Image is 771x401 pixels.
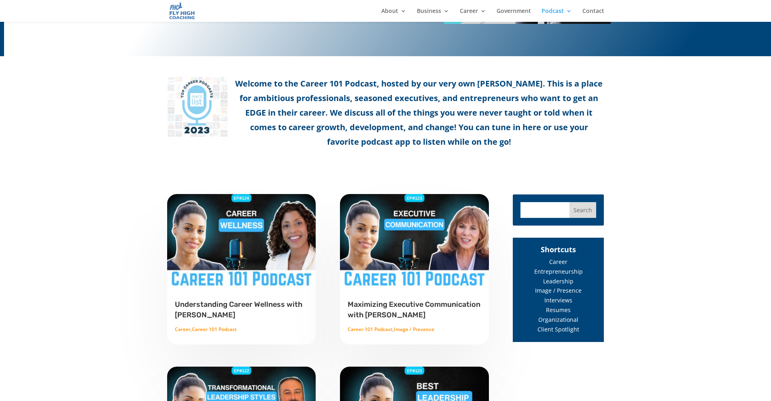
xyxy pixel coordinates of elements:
a: Resumes [546,306,571,314]
a: Interviews [544,296,572,304]
img: Fly High Coaching [169,2,195,20]
a: Understanding Career Wellness with [PERSON_NAME] [175,300,302,319]
a: Business [417,8,449,22]
a: Entrepreneurship [534,268,583,275]
a: Podcast [542,8,572,22]
span: Shortcuts [541,245,576,254]
a: Organizational [538,316,578,323]
a: Career [175,326,191,333]
a: Image / Presence [535,287,582,294]
p: Welcome to the Career 101 Podcast, hosted by our very own [PERSON_NAME]. This is a place for ambi... [167,76,604,149]
a: Government [497,8,531,22]
p: , [175,325,308,334]
a: Client Spotlight [537,325,579,333]
a: Image / Presence [394,326,434,333]
a: About [381,8,406,22]
a: Contact [582,8,604,22]
p: , [348,325,481,334]
a: Career 101 Podcast [192,326,237,333]
a: Career [460,8,486,22]
a: Maximizing Executive Communication with [PERSON_NAME] [348,300,480,319]
input: Search [569,202,596,218]
a: Career 101 Podcast [348,326,393,333]
img: Maximizing Executive Communication with Laurie Schloff [340,194,489,287]
a: Leadership [543,277,573,285]
img: Understanding Career Wellness with Andrea Yacub Macek [167,194,316,287]
a: Career [549,258,567,266]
